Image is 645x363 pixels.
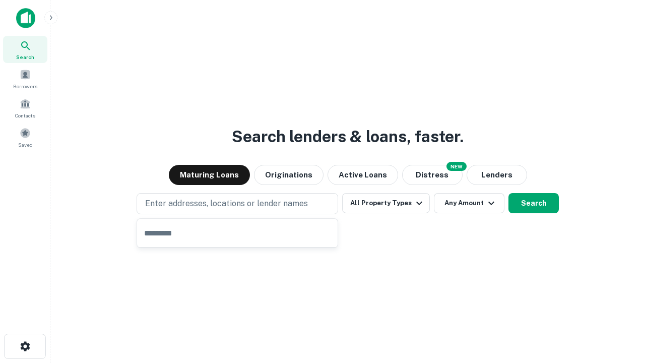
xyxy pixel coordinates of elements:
img: capitalize-icon.png [16,8,35,28]
button: All Property Types [342,193,430,213]
a: Borrowers [3,65,47,92]
h3: Search lenders & loans, faster. [232,125,464,149]
button: Any Amount [434,193,504,213]
iframe: Chat Widget [595,282,645,331]
button: Originations [254,165,324,185]
p: Enter addresses, locations or lender names [145,198,308,210]
div: NEW [446,162,467,171]
span: Borrowers [13,82,37,90]
button: Enter addresses, locations or lender names [137,193,338,214]
button: Search distressed loans with lien and other non-mortgage details. [402,165,463,185]
span: Saved [18,141,33,149]
button: Lenders [467,165,527,185]
a: Contacts [3,94,47,122]
button: Search [508,193,559,213]
a: Saved [3,124,47,151]
button: Maturing Loans [169,165,250,185]
span: Search [16,53,34,61]
a: Search [3,36,47,63]
button: Active Loans [328,165,398,185]
span: Contacts [15,111,35,119]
